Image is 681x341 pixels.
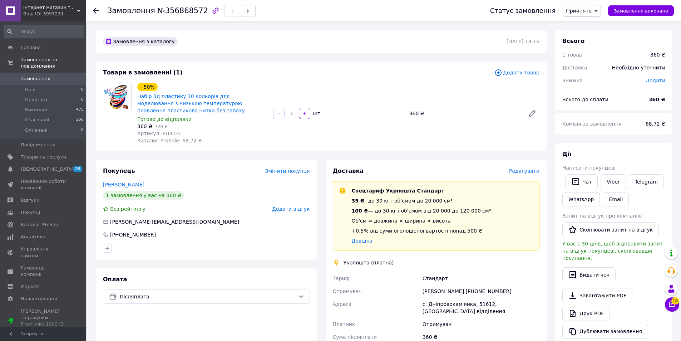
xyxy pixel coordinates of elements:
[333,301,352,307] span: Адреса
[649,97,665,102] b: 360 ₴
[81,127,84,133] span: 0
[562,165,616,171] span: Написати покупцеві
[333,167,364,174] span: Доставка
[23,4,77,11] span: Інтернет магазин "Select Store" 🛒 Тільки якісні товари за найкращими цінами ✅
[103,37,178,46] div: Замовлення з каталогу
[562,288,632,303] a: Завантажити PDF
[272,206,310,212] span: Додати відгук
[21,44,41,51] span: Головна
[494,69,539,77] span: Додати товар
[93,7,99,14] div: Повернутися назад
[76,107,84,113] span: 475
[333,288,362,294] span: Отримувач
[137,93,245,113] a: Набір 3д пластику 10 кольорів для моделювання з низькою температурою плавлення пластикова нитка б...
[21,57,86,69] span: Замовлення та повідомлення
[333,321,355,327] span: Платник
[614,8,668,14] span: Замовлення виконано
[352,217,491,224] div: Об'єм = довжина × ширина × висота
[352,207,491,214] div: — до 30 кг і об'ємом від 20 000 до 120 000 см³
[81,87,84,93] span: 0
[562,151,571,157] span: Дії
[562,267,616,282] button: Видати чек
[23,11,86,17] div: Ваш ID: 3997231
[265,168,310,174] span: Змінити покупця
[25,127,48,133] span: Оплачені
[137,138,202,143] span: Каталог ProSale: 68.72 ₴
[565,174,598,189] button: Чат
[137,131,181,136] span: Артикул: РЦ41-5
[562,222,659,237] button: Скопіювати запит на відгук
[25,107,47,113] span: Виконані
[562,52,582,58] span: 1 товар
[103,182,144,187] a: [PERSON_NAME]
[21,178,66,191] span: Показники роботи компанії
[21,296,57,302] span: Налаштування
[103,167,135,174] span: Покупець
[406,108,522,118] div: 360 ₴
[21,246,66,259] span: Управління сайтом
[490,7,556,14] div: Статус замовлення
[137,83,158,91] div: - 50%
[421,298,541,318] div: с. Дніпровокам'янка, 51612, [GEOGRAPHIC_DATA] відділення
[603,192,629,206] button: Email
[21,321,66,334] div: Prom мікс 1000 (3 місяці)
[352,198,365,204] span: 35 ₴
[109,231,157,238] div: [PHONE_NUMBER]
[21,197,39,204] span: Відгуки
[566,8,592,14] span: Прийнято
[352,227,491,234] div: +0,5% від суми оголошеної вартості понад 500 ₴
[137,123,152,129] span: 360 ₴
[671,296,679,303] span: 18
[4,25,84,38] input: Пошук
[352,208,368,214] span: 100 ₴
[120,293,295,301] span: Післяплата
[21,166,74,172] span: [DEMOGRAPHIC_DATA]
[608,60,670,75] div: Необхідно уточнити
[76,117,84,123] span: 256
[646,121,665,127] span: 68.72 ₴
[525,106,539,121] a: Редагувати
[137,116,192,122] span: Готово до відправки
[352,197,491,204] div: - до 30 кг і об'ємом до 20 000 см³
[608,5,674,16] button: Замовлення виконано
[21,75,50,82] span: Замовлення
[333,334,377,340] span: Сума післяплати
[110,206,145,212] span: Без рейтингу
[562,78,583,83] span: Знижка
[509,168,539,174] span: Редагувати
[421,272,541,285] div: Стандарт
[103,84,131,109] img: Набір 3д пластику 10 кольорів для моделювання з низькою температурою плавлення пластикова нитка б...
[107,6,155,15] span: Замовлення
[562,38,584,44] span: Всього
[562,121,622,127] span: Комісія за замовлення
[562,241,663,261] span: У вас є 30 днів, щоб відправити запит на відгук покупцеві, скопіювавши посилання.
[421,318,541,331] div: Отримувач
[21,154,66,160] span: Товари та послуги
[562,213,642,219] span: Запит на відгук про компанію
[333,276,350,281] span: Тариф
[352,188,444,194] span: Спецтариф Укрпошта Стандарт
[650,51,665,58] div: 360 ₴
[155,124,168,129] span: 720 ₴
[562,324,648,339] button: Дублювати замовлення
[342,259,396,266] div: Укрпошта (платна)
[25,117,49,123] span: Скасовані
[665,297,679,312] button: Чат з покупцем18
[25,97,47,103] span: Прийняті
[601,174,626,189] a: Viber
[646,78,665,83] span: Додати
[103,69,183,76] span: Товари в замовленні (1)
[629,174,664,189] a: Telegram
[352,238,372,244] a: Довідка
[21,221,59,228] span: Каталог ProSale
[421,285,541,298] div: [PERSON_NAME] [PHONE_NUMBER]
[21,308,66,334] span: [PERSON_NAME] та рахунки
[25,87,35,93] span: Нові
[507,39,539,44] time: [DATE] 13:16
[21,209,40,216] span: Покупці
[103,276,127,283] span: Оплата
[21,283,39,290] span: Маркет
[103,191,184,200] div: 1 замовлення у вас на 360 ₴
[21,234,45,240] span: Аналітика
[562,97,608,102] span: Всього до сплати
